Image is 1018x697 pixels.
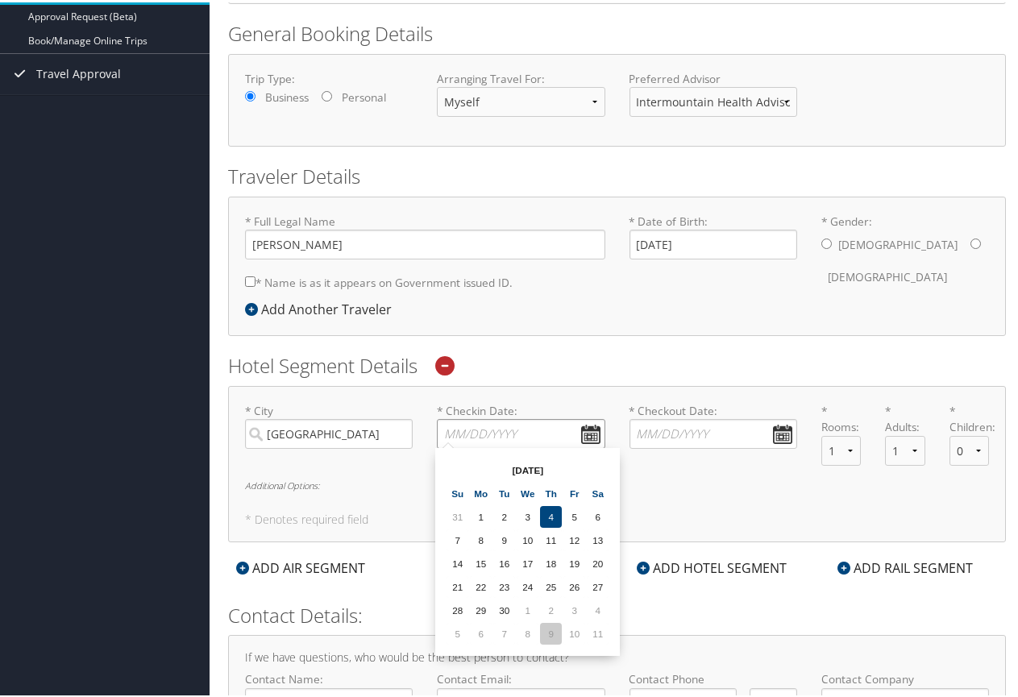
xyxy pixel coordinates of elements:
[342,87,386,103] label: Personal
[629,68,797,85] label: Preferred Advisor
[265,87,309,103] label: Business
[563,527,585,549] td: 12
[228,556,373,575] div: ADD AIR SEGMENT
[587,620,609,642] td: 11
[970,236,981,247] input: * Gender:[DEMOGRAPHIC_DATA][DEMOGRAPHIC_DATA]
[540,550,562,572] td: 18
[245,211,605,257] label: * Full Legal Name
[245,265,513,295] label: * Name is as it appears on Government issued ID.
[470,574,492,595] td: 22
[949,400,989,434] label: * Children:
[517,574,538,595] td: 24
[493,574,515,595] td: 23
[228,160,1006,188] h2: Traveler Details
[540,480,562,502] th: Th
[447,550,468,572] td: 14
[540,504,562,525] td: 4
[447,574,468,595] td: 21
[587,504,609,525] td: 6
[563,550,585,572] td: 19
[821,211,989,291] label: * Gender:
[493,550,515,572] td: 16
[447,527,468,549] td: 7
[540,620,562,642] td: 9
[429,556,579,575] div: ADD CAR SEGMENT
[540,597,562,619] td: 2
[437,417,605,446] input: * Checkin Date:
[228,18,1006,45] h2: General Booking Details
[245,297,400,317] div: Add Another Traveler
[470,504,492,525] td: 1
[245,68,413,85] label: Trip Type:
[563,597,585,619] td: 3
[245,479,989,487] h6: Additional Options:
[493,527,515,549] td: 9
[517,480,538,502] th: We
[245,227,605,257] input: * Full Legal Name
[245,400,413,446] label: * City
[437,400,605,446] label: * Checkin Date:
[228,600,1006,627] h2: Contact Details:
[629,211,797,257] label: * Date of Birth:
[470,480,492,502] th: Mo
[447,504,468,525] td: 31
[447,597,468,619] td: 28
[447,480,468,502] th: Su
[821,236,832,247] input: * Gender:[DEMOGRAPHIC_DATA][DEMOGRAPHIC_DATA]
[587,527,609,549] td: 13
[828,259,947,290] label: [DEMOGRAPHIC_DATA]
[563,574,585,595] td: 26
[587,550,609,572] td: 20
[517,527,538,549] td: 10
[245,649,989,661] h4: If we have questions, who would be the best person to contact?
[517,620,538,642] td: 8
[517,597,538,619] td: 1
[629,417,797,446] input: * Checkout Date:
[540,574,562,595] td: 25
[493,620,515,642] td: 7
[885,400,925,434] label: * Adults:
[838,227,958,258] label: [DEMOGRAPHIC_DATA]
[245,274,256,284] input: * Name is as it appears on Government issued ID.
[587,597,609,619] td: 4
[493,480,515,502] th: Tu
[829,556,981,575] div: ADD RAIL SEGMENT
[245,512,989,523] h5: * Denotes required field
[563,480,585,502] th: Fr
[629,669,797,685] label: Contact Phone
[470,597,492,619] td: 29
[228,350,1006,377] h2: Hotel Segment Details
[470,457,585,479] th: [DATE]
[629,227,797,257] input: * Date of Birth:
[36,52,121,92] span: Travel Approval
[470,527,492,549] td: 8
[629,400,797,446] label: * Checkout Date:
[563,504,585,525] td: 5
[493,597,515,619] td: 30
[470,620,492,642] td: 6
[437,68,605,85] label: Arranging Travel For:
[629,556,796,575] div: ADD HOTEL SEGMENT
[587,480,609,502] th: Sa
[517,550,538,572] td: 17
[563,620,585,642] td: 10
[493,504,515,525] td: 2
[470,550,492,572] td: 15
[587,574,609,595] td: 27
[517,504,538,525] td: 3
[821,400,861,434] label: * Rooms:
[447,620,468,642] td: 5
[540,527,562,549] td: 11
